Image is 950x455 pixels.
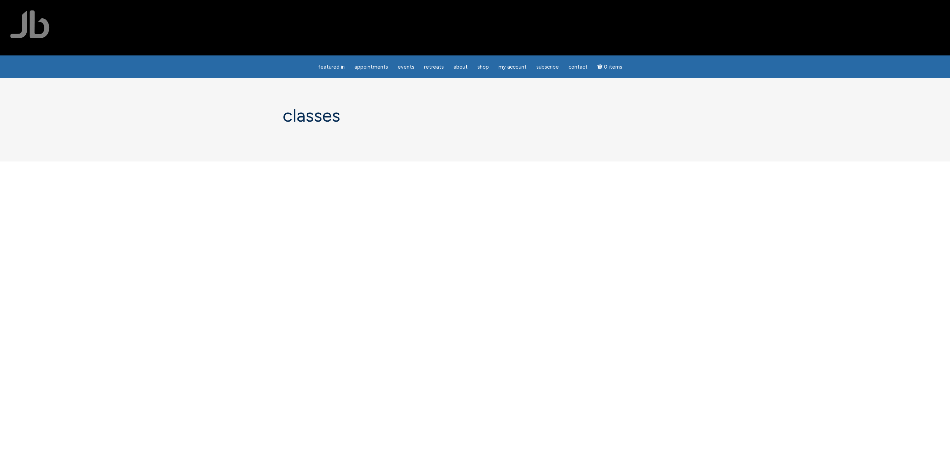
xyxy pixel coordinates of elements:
[597,64,604,70] i: Cart
[424,64,444,70] span: Retreats
[532,60,563,74] a: Subscribe
[473,60,493,74] a: Shop
[10,10,50,38] img: Jamie Butler. The Everyday Medium
[494,60,531,74] a: My Account
[604,64,622,70] span: 0 items
[354,64,388,70] span: Appointments
[350,60,392,74] a: Appointments
[318,64,345,70] span: featured in
[420,60,448,74] a: Retreats
[499,64,527,70] span: My Account
[398,64,414,70] span: Events
[394,60,419,74] a: Events
[283,106,667,125] h1: Classes
[569,64,588,70] span: Contact
[454,64,468,70] span: About
[449,60,472,74] a: About
[314,60,349,74] a: featured in
[536,64,559,70] span: Subscribe
[593,60,626,74] a: Cart0 items
[564,60,592,74] a: Contact
[477,64,489,70] span: Shop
